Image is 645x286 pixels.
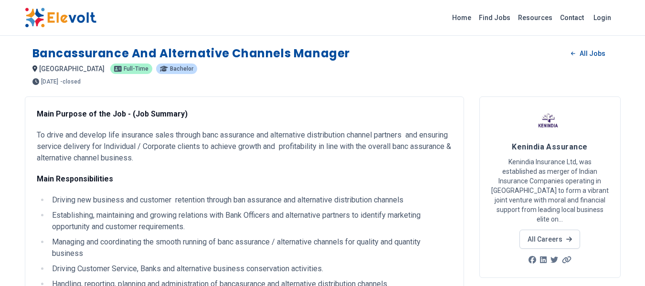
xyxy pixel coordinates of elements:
strong: Main Responsibilities [37,174,113,183]
a: All Jobs [563,46,613,61]
img: Kenindia Assurance [538,108,562,132]
h1: Bancassurance and Alternative channels Manager [32,46,350,61]
span: Full-time [124,66,148,72]
span: Bachelor [170,66,193,72]
li: Driving new business and customer retention through ban assurance and alternative distribution ch... [49,194,452,206]
span: [GEOGRAPHIC_DATA] [39,65,105,73]
span: Kenindia Assurance [512,142,587,151]
img: Elevolt [25,8,96,28]
a: All Careers [519,230,580,249]
p: - closed [60,79,81,85]
li: Establishing, maintaining and growing relations with Bank Officers and alternative partners to id... [49,210,452,233]
a: Home [448,10,475,25]
a: Find Jobs [475,10,514,25]
li: Managing and coordinating the smooth running of banc assurance / alternative channels for quality... [49,236,452,259]
strong: Main Purpose of the Job - (Job Summary) [37,109,188,118]
a: Resources [514,10,556,25]
p: Kenindia Insurance Ltd, was established as merger of Indian Insurance Companies operating in [GEO... [491,157,609,224]
span: [DATE] [41,79,58,85]
li: Driving Customer Service, Banks and alternative business conservation activities. [49,263,452,275]
a: Login [588,8,617,27]
a: Contact [556,10,588,25]
p: To drive and develop life insurance sales through banc assurance and alternative distribution cha... [37,129,452,164]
